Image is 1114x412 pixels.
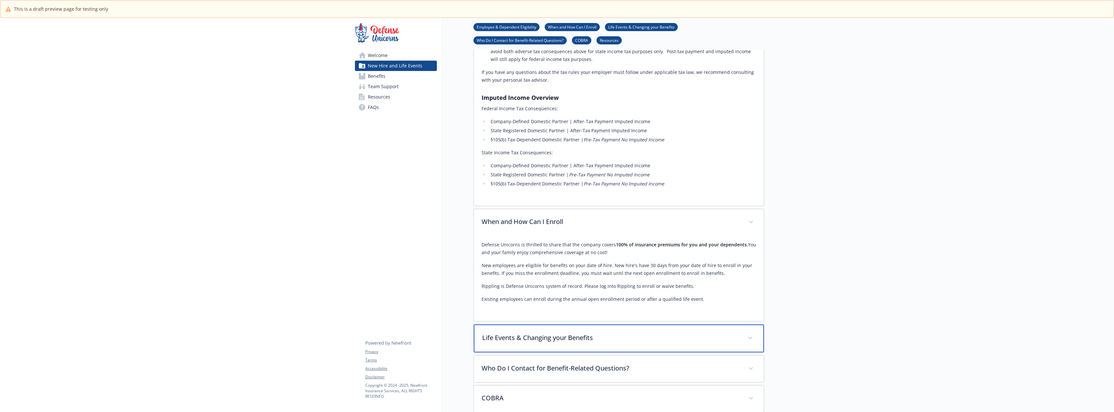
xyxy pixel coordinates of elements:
[473,24,540,30] a: Employee & Dependent Eligibility
[474,324,764,352] div: Life Events & Changing your Benefits
[474,385,764,412] div: COBRA
[482,217,741,227] p: When and How Can I Enroll
[355,81,437,92] a: Team Support
[545,24,600,30] a: When and How Can I Enroll
[474,356,764,382] div: Who Do I Contact for Benefit-Related Questions?
[482,241,756,256] p: Defense Unicorns is thrilled to share that the company covers You and your family enjoy comprehen...
[368,102,379,112] span: FAQs
[482,262,756,277] p: New employees are eligible for benefits on your date of hire. New hire's have 30 days from your d...
[489,118,756,125] li: Company-Defined Domestic Partner | After-Tax Payment Imputed Income
[355,50,437,61] a: Welcome
[14,6,108,12] span: This is a draft preview page for testing only
[489,136,756,144] li: §105(b) Tax-Dependent Domestic Partner |
[368,50,388,61] span: Welcome
[355,92,437,102] a: Resources
[473,37,567,43] a: Who Do I Contact for Benefit-Related Questions?
[482,363,741,373] p: Who Do I Contact for Benefit-Related Questions?
[616,241,748,248] strong: 100% of insurance premiums for you and your dependents.
[368,71,385,81] span: Benefits
[489,180,756,188] li: §105(b) Tax-Dependent Domestic Partner |
[368,81,399,92] span: Team Support
[482,282,756,290] p: Rippling is Defense Unicorns system of record. Please log into Rippling to enroll or waive benefits.
[365,366,437,371] a: Accessibility
[355,61,437,71] a: New Hire and Life Events
[368,61,422,71] span: New Hire and Life Events
[482,149,756,157] p: State Income Tax Consequences:
[605,24,678,30] a: Life Events & Changing your Benefits
[365,374,437,380] a: Disclaimer
[365,349,437,355] a: Privacy
[355,102,437,112] a: FAQs
[365,383,437,399] p: Copyright © 2024 - 2025 , Newfront Insurance Services, ALL RIGHTS RESERVED
[572,37,591,43] a: COBRA
[482,68,756,84] p: If you have any questions about the tax rules your employer must follow under applicable tax law,...
[584,181,664,187] em: Pre-Tax Payment No Imputed Income
[489,171,756,179] li: State Registered Domestic Partner |
[355,71,437,81] a: Benefits
[482,295,756,303] p: Existing employees can enroll during the annual open enrollment period or after a qualified life ...
[569,171,650,178] em: Pre-Tax Payment No Imputed Income
[368,92,390,102] span: Resources
[482,105,756,112] p: Federal Income Tax Consequences:
[482,393,741,403] p: COBRA
[365,357,437,363] a: Terms
[584,136,664,143] em: Pre-Tax Payment No Imputed Income
[489,162,756,170] li: Company-Defined Domestic Partner | After-Tax Payment Imputed Income
[482,333,740,343] p: Life Events & Changing your Benefits
[482,94,559,101] strong: Imputed Income Overview
[474,209,764,236] div: When and How Can I Enroll
[597,37,622,43] a: Resources
[474,236,764,321] div: When and How Can I Enroll
[489,127,756,135] li: State Registered Domestic Partner | After-Tax Payment Imputed Income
